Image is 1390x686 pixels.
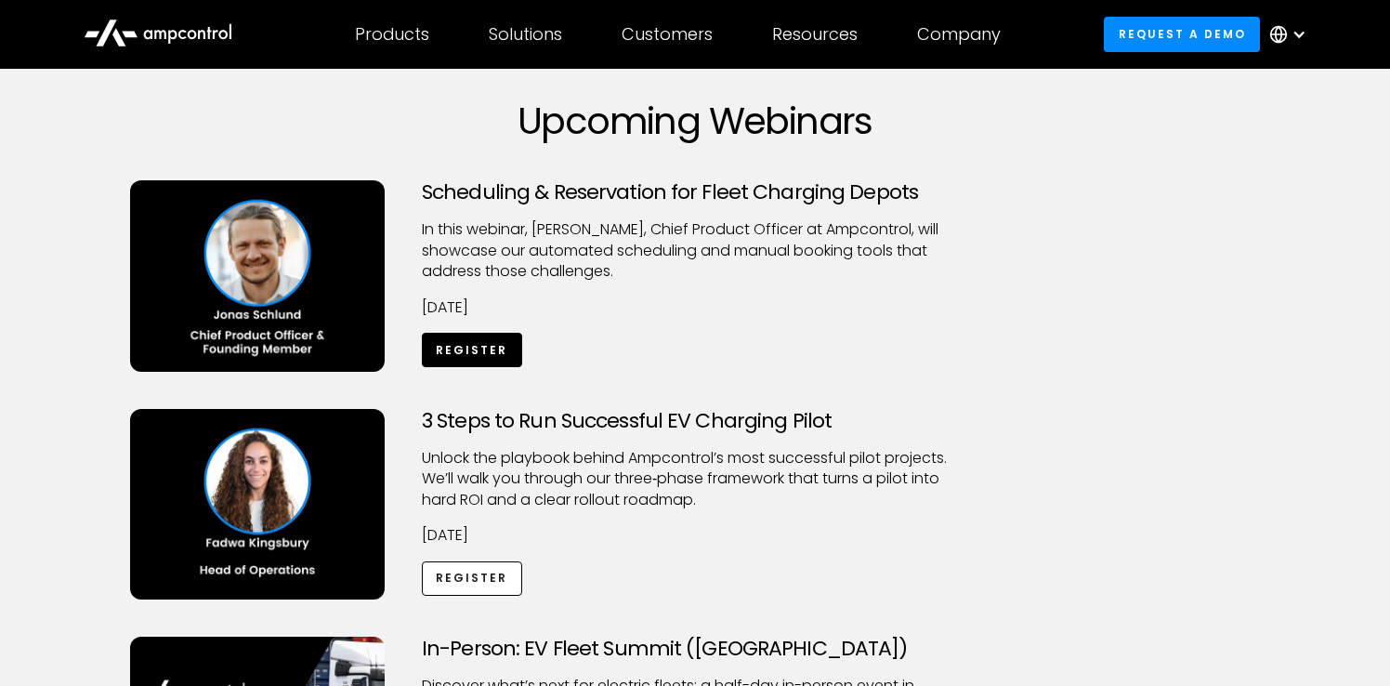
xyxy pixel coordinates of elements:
[622,24,713,45] div: Customers
[422,448,968,510] p: Unlock the playbook behind Ampcontrol’s most successful pilot projects. We’ll walk you through ou...
[130,99,1260,143] h1: Upcoming Webinars
[422,297,968,318] p: [DATE]
[422,525,968,546] p: [DATE]
[422,219,968,282] p: ​In this webinar, [PERSON_NAME], Chief Product Officer at Ampcontrol, will showcase our automated...
[355,24,429,45] div: Products
[422,180,968,204] h3: Scheduling & Reservation for Fleet Charging Depots
[917,24,1001,45] div: Company
[772,24,858,45] div: Resources
[1104,17,1260,51] a: Request a demo
[422,409,968,433] h3: 3 Steps to Run Successful EV Charging Pilot
[422,561,522,596] a: Register
[422,637,968,661] h3: In-Person: EV Fleet Summit ([GEOGRAPHIC_DATA])
[489,24,562,45] div: Solutions
[422,333,522,367] a: Register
